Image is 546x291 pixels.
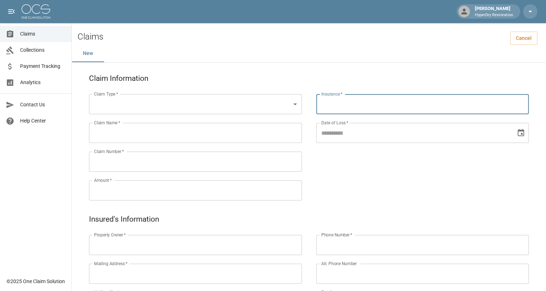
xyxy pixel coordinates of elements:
[20,79,66,86] span: Analytics
[6,278,65,285] div: © 2025 One Claim Solution
[20,117,66,125] span: Help Center
[94,120,120,126] label: Claim Name
[22,4,50,19] img: ocs-logo-white-transparent.png
[94,177,112,183] label: Amount
[4,4,19,19] button: open drawer
[472,5,516,18] div: [PERSON_NAME]
[20,46,66,54] span: Collections
[321,260,357,267] label: Alt. Phone Number
[78,32,103,42] h2: Claims
[94,232,126,238] label: Property Owner
[94,91,118,97] label: Claim Type
[475,12,513,18] p: HyperDry Restoration
[94,260,127,267] label: Mailing Address
[321,120,348,126] label: Date of Loss
[321,91,342,97] label: Insurance
[20,101,66,108] span: Contact Us
[20,63,66,70] span: Payment Tracking
[514,126,528,140] button: Choose date
[510,32,537,45] a: Cancel
[72,45,546,62] div: dynamic tabs
[321,232,352,238] label: Phone Number
[20,30,66,38] span: Claims
[72,45,104,62] button: New
[94,148,124,154] label: Claim Number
